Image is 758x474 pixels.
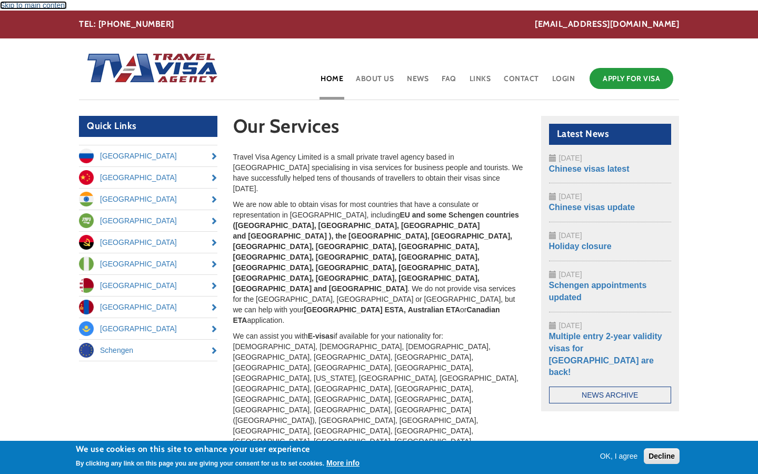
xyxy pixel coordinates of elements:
[549,387,672,403] a: News Archive
[304,305,383,314] strong: [GEOGRAPHIC_DATA]
[549,203,635,212] a: Chinese visas update
[233,152,525,194] p: Travel Visa Agency Limited is a small private travel agency based in [GEOGRAPHIC_DATA] specialisi...
[79,253,217,274] a: [GEOGRAPHIC_DATA]
[233,116,525,142] h1: Our Services
[535,18,679,31] a: [EMAIL_ADDRESS][DOMAIN_NAME]
[590,68,673,89] a: Apply for Visa
[549,332,662,377] a: Multiple entry 2-year validity visas for [GEOGRAPHIC_DATA] are back!
[549,124,672,145] h2: Latest News
[79,340,217,361] a: Schengen
[385,305,406,314] strong: ESTA,
[76,460,324,467] p: By clicking any link on this page you are giving your consent for us to set cookies.
[559,154,582,162] span: [DATE]
[644,448,680,464] button: Decline
[468,65,492,100] a: Links
[233,199,525,325] p: We are now able to obtain visas for most countries that have a consulate or representation in [GE...
[79,232,217,253] a: [GEOGRAPHIC_DATA]
[355,65,395,100] a: About Us
[233,211,519,293] strong: EU and some Schengen countries ([GEOGRAPHIC_DATA], [GEOGRAPHIC_DATA], [GEOGRAPHIC_DATA] and [GEOG...
[406,65,430,100] a: News
[79,167,217,188] a: [GEOGRAPHIC_DATA]
[549,242,612,251] a: Holiday closure
[79,145,217,166] a: [GEOGRAPHIC_DATA]
[559,270,582,279] span: [DATE]
[441,65,457,100] a: FAQ
[79,297,217,318] a: [GEOGRAPHIC_DATA]
[559,231,582,240] span: [DATE]
[233,331,525,468] p: We can assist you with if available for your nationality for: [DEMOGRAPHIC_DATA], [DEMOGRAPHIC_DA...
[549,281,647,302] a: Schengen appointments updated
[559,192,582,201] span: [DATE]
[79,318,217,339] a: [GEOGRAPHIC_DATA]
[320,65,344,100] a: Home
[551,65,576,100] a: Login
[503,65,540,100] a: Contact
[326,458,360,468] button: More info
[79,189,217,210] a: [GEOGRAPHIC_DATA]
[596,451,642,461] button: OK, I agree
[549,164,630,173] a: Chinese visas latest
[79,43,219,95] img: Home
[76,443,360,455] h2: We use cookies on this site to enhance your user experience
[559,321,582,330] span: [DATE]
[408,305,460,314] strong: Australian ETA
[79,210,217,231] a: [GEOGRAPHIC_DATA]
[79,18,679,31] div: TEL: [PHONE_NUMBER]
[308,332,334,340] strong: E-visas
[79,275,217,296] a: [GEOGRAPHIC_DATA]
